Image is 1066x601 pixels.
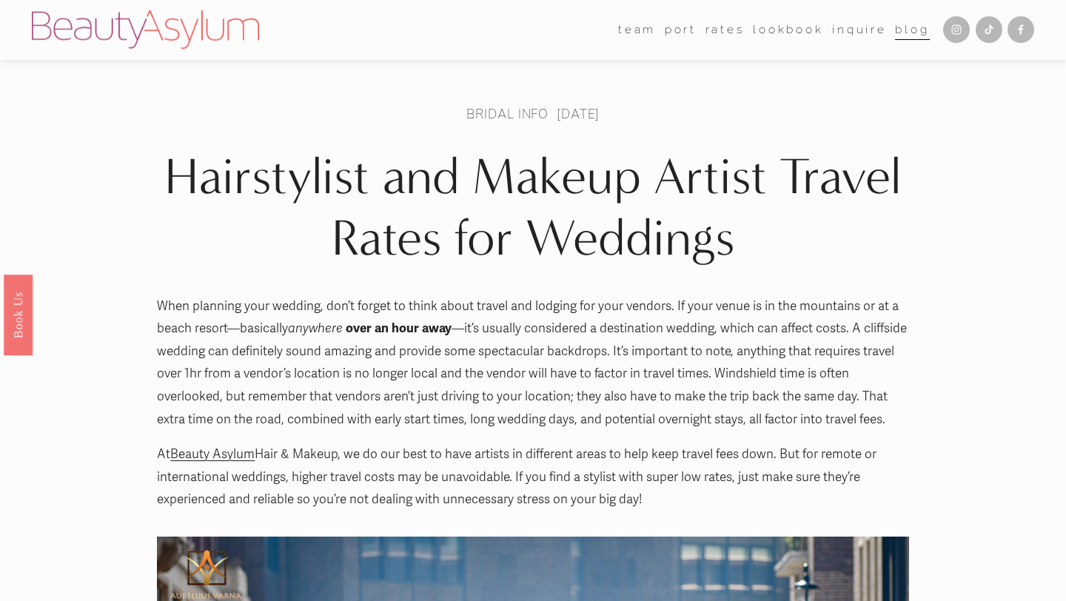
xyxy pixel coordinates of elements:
[943,16,970,43] a: Instagram
[466,105,549,122] a: Bridal Info
[4,275,33,355] a: Book Us
[157,147,908,269] h1: Hairstylist and Makeup Artist Travel Rates for Weddings
[976,16,1002,43] a: TikTok
[705,19,745,41] a: Rates
[32,10,259,49] img: Beauty Asylum | Bridal Hair &amp; Makeup Charlotte &amp; Atlanta
[895,19,929,41] a: Blog
[557,105,600,122] span: [DATE]
[157,443,908,511] p: At Hair & Makeup, we do our best to have artists in different areas to help keep travel fees down...
[170,446,255,462] a: Beauty Asylum
[288,320,343,336] em: anywhere
[157,295,908,432] p: When planning your wedding, don’t forget to think about travel and lodging for your vendors. If y...
[618,20,656,40] span: team
[665,19,697,41] a: port
[618,19,656,41] a: folder dropdown
[346,320,452,336] strong: over an hour away
[832,19,887,41] a: Inquire
[1008,16,1034,43] a: Facebook
[753,19,824,41] a: Lookbook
